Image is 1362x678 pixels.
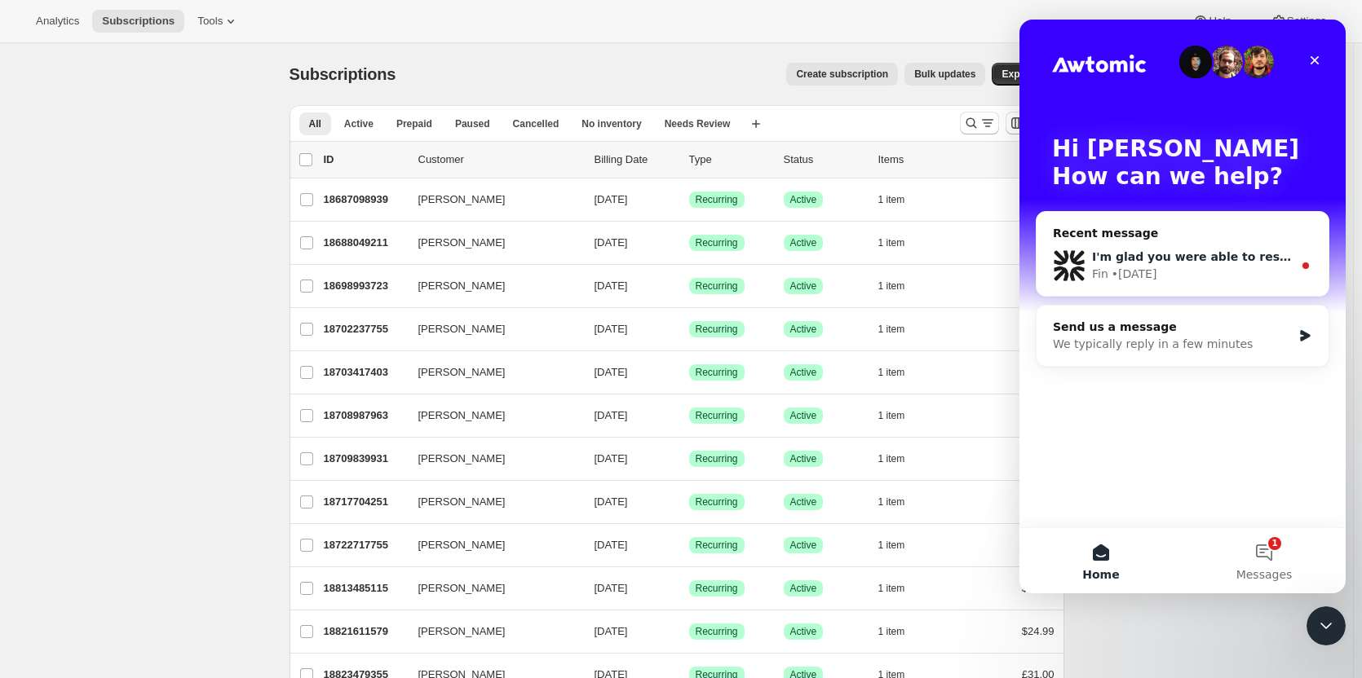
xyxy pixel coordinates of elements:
button: [PERSON_NAME] [409,316,572,342]
span: Subscriptions [290,65,396,83]
button: 1 item [878,447,923,470]
button: 1 item [878,361,923,384]
span: Recurring [696,625,738,638]
p: 18709839931 [324,451,405,467]
button: 1 item [878,231,923,254]
span: Messages [217,549,273,561]
div: 18703417403[PERSON_NAME][DATE]SuccessRecurringSuccessActive1 item$24.99 [324,361,1055,384]
iframe: Intercom live chat [1307,606,1346,645]
span: [PERSON_NAME] [418,451,506,467]
p: 18703417403 [324,364,405,381]
span: Export [1002,68,1033,81]
button: Create subscription [786,63,898,86]
button: Customize table column order and visibility [1006,112,1028,134]
span: Recurring [696,193,738,206]
span: Analytics [36,15,79,28]
button: [PERSON_NAME] [409,187,572,213]
span: [PERSON_NAME] [418,321,506,337]
span: Active [790,539,817,552]
span: Recurring [696,495,738,508]
div: 18821611579[PERSON_NAME][DATE]SuccessRecurringSuccessActive1 item$24.99 [324,620,1055,643]
button: [PERSON_NAME] [409,273,572,299]
p: Customer [418,152,582,168]
button: Settings [1261,10,1336,33]
div: 18717704251[PERSON_NAME][DATE]SuccessRecurringSuccessActive1 item$24.99 [324,491,1055,513]
button: 1 item [878,318,923,341]
div: 18687098939[PERSON_NAME][DATE]SuccessRecurringSuccessActive1 item$56.00 [324,188,1055,211]
button: 1 item [878,188,923,211]
button: Search and filter results [960,112,999,134]
span: Recurring [696,539,738,552]
button: Export [992,63,1042,86]
span: Create subscription [796,68,888,81]
p: 18702237755 [324,321,405,337]
span: Active [790,452,817,465]
button: Create new view [743,112,769,135]
span: [PERSON_NAME] [418,407,506,424]
span: [DATE] [595,539,628,551]
span: [PERSON_NAME] [418,623,506,640]
span: Active [790,366,817,379]
span: Settings [1287,15,1326,28]
p: 18688049211 [324,235,405,251]
p: Billing Date [595,152,676,168]
button: [PERSON_NAME] [409,619,572,645]
button: 1 item [878,275,923,297]
iframe: Intercom live chat [1019,20,1346,593]
span: Needs Review [665,117,731,130]
button: 1 item [878,404,923,427]
span: Recurring [696,366,738,379]
span: Bulk updates [914,68,975,81]
span: 1 item [878,236,905,249]
span: Tools [197,15,223,28]
span: All [309,117,321,130]
div: 18813485115[PERSON_NAME][DATE]SuccessRecurringSuccessActive1 item$24.99 [324,577,1055,600]
span: Recurring [696,280,738,293]
span: 1 item [878,193,905,206]
span: [DATE] [595,323,628,335]
button: 1 item [878,491,923,513]
div: 18688049211[PERSON_NAME][DATE]SuccessRecurringSuccessActive1 item$24.99 [324,231,1055,254]
span: [PERSON_NAME] [418,364,506,381]
button: Bulk updates [904,63,985,86]
span: Active [790,236,817,249]
span: 1 item [878,409,905,422]
p: ID [324,152,405,168]
button: [PERSON_NAME] [409,532,572,558]
span: Active [790,495,817,508]
p: 18698993723 [324,278,405,294]
div: IDCustomerBilling DateTypeStatusItemsTotal [324,152,1055,168]
span: Recurring [696,236,738,249]
p: 18717704251 [324,494,405,510]
span: [DATE] [595,495,628,508]
span: [PERSON_NAME] [418,235,506,251]
div: We typically reply in a few minutes [33,316,272,333]
span: [DATE] [595,366,628,378]
span: Subscriptions [102,15,175,28]
div: Fin [73,246,89,263]
div: • [DATE] [92,246,138,263]
span: [PERSON_NAME] [418,278,506,294]
span: Active [790,323,817,336]
span: 1 item [878,366,905,379]
span: [PERSON_NAME] [418,192,506,208]
span: Help [1209,15,1231,28]
div: Items [878,152,960,168]
p: 18708987963 [324,407,405,424]
span: 1 item [878,625,905,638]
div: 18708987963[PERSON_NAME][DATE]SuccessRecurringSuccessActive1 item$24.99 [324,404,1055,427]
p: 18722717755 [324,537,405,553]
button: [PERSON_NAME] [409,446,572,472]
span: Active [344,117,374,130]
button: Tools [188,10,249,33]
span: Prepaid [396,117,432,130]
div: 18698993723[PERSON_NAME][DATE]SuccessRecurringSuccessActive1 item$24.99 [324,275,1055,297]
p: 18813485115 [324,580,405,597]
